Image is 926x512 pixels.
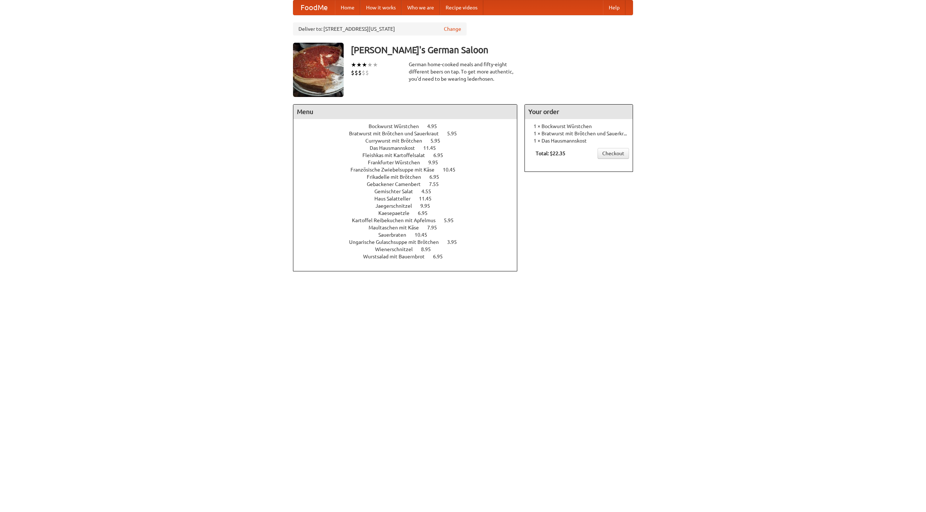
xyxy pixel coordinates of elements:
span: 6.95 [433,254,450,259]
a: Wurstsalad mit Bauernbrot 6.95 [363,254,456,259]
a: Gebackener Camenbert 7.55 [367,181,452,187]
li: 1 × Bratwurst mit Brötchen und Sauerkraut [528,130,629,137]
span: Fleishkas mit Kartoffelsalat [362,152,432,158]
span: 6.95 [429,174,446,180]
a: How it works [360,0,402,15]
span: Französische Zwiebelsuppe mit Käse [351,167,442,173]
a: Wienerschnitzel 8.95 [375,246,444,252]
a: Jaegerschnitzel 9.95 [375,203,443,209]
span: Bratwurst mit Brötchen und Sauerkraut [349,131,446,136]
li: $ [358,69,362,77]
span: 10.45 [443,167,463,173]
li: 1 × Bockwurst Würstchen [528,123,629,130]
a: FoodMe [293,0,335,15]
span: Frikadelle mit Brötchen [367,174,428,180]
span: 11.45 [423,145,443,151]
span: 4.55 [421,189,438,194]
span: 5.95 [444,217,461,223]
span: Maultaschen mit Käse [369,225,426,230]
li: ★ [373,61,378,69]
li: ★ [367,61,373,69]
span: Wurstsalad mit Bauernbrot [363,254,432,259]
span: 5.95 [430,138,447,144]
span: Bockwurst Würstchen [369,123,426,129]
a: Kaesepaetzle 6.95 [378,210,441,216]
h3: [PERSON_NAME]'s German Saloon [351,43,633,57]
span: Gebackener Camenbert [367,181,428,187]
h4: Your order [525,105,633,119]
span: Jaegerschnitzel [375,203,419,209]
div: German home-cooked meals and fifty-eight different beers on tap. To get more authentic, you'd nee... [409,61,517,82]
a: Currywurst mit Brötchen 5.95 [365,138,454,144]
span: Currywurst mit Brötchen [365,138,429,144]
span: Kaesepaetzle [378,210,417,216]
span: 8.95 [421,246,438,252]
span: 7.55 [429,181,446,187]
span: 9.95 [428,160,445,165]
span: 10.45 [415,232,434,238]
a: Ungarische Gulaschsuppe mit Brötchen 3.95 [349,239,470,245]
span: 5.95 [447,131,464,136]
span: 6.95 [418,210,435,216]
div: Deliver to: [STREET_ADDRESS][US_STATE] [293,22,467,35]
a: Das Hausmannskost 11.45 [370,145,449,151]
span: 3.95 [447,239,464,245]
a: Home [335,0,360,15]
a: Frikadelle mit Brötchen 6.95 [367,174,453,180]
a: Help [603,0,625,15]
li: ★ [356,61,362,69]
a: Who we are [402,0,440,15]
a: Bockwurst Würstchen 4.95 [369,123,450,129]
span: 7.95 [427,225,444,230]
span: Gemischter Salat [374,189,420,194]
span: Sauerbraten [378,232,413,238]
span: 11.45 [419,196,439,202]
a: Recipe videos [440,0,483,15]
span: 4.95 [427,123,444,129]
li: $ [365,69,369,77]
h4: Menu [293,105,517,119]
span: Wienerschnitzel [375,246,420,252]
a: Change [444,25,461,33]
img: angular.jpg [293,43,344,97]
a: Sauerbraten 10.45 [378,232,441,238]
a: Fleishkas mit Kartoffelsalat 6.95 [362,152,456,158]
li: 1 × Das Hausmannskost [528,137,629,144]
li: $ [351,69,354,77]
a: Kartoffel Reibekuchen mit Apfelmus 5.95 [352,217,467,223]
li: ★ [362,61,367,69]
span: 9.95 [420,203,437,209]
a: Haus Salatteller 11.45 [374,196,445,202]
a: Bratwurst mit Brötchen und Sauerkraut 5.95 [349,131,470,136]
span: Haus Salatteller [374,196,418,202]
li: $ [354,69,358,77]
li: ★ [351,61,356,69]
span: 6.95 [433,152,450,158]
span: Ungarische Gulaschsuppe mit Brötchen [349,239,446,245]
span: Frankfurter Würstchen [368,160,427,165]
a: Checkout [598,148,629,159]
b: Total: $22.35 [536,151,565,156]
a: Frankfurter Würstchen 9.95 [368,160,451,165]
span: Das Hausmannskost [370,145,422,151]
span: Kartoffel Reibekuchen mit Apfelmus [352,217,443,223]
li: $ [362,69,365,77]
a: Maultaschen mit Käse 7.95 [369,225,450,230]
a: Gemischter Salat 4.55 [374,189,445,194]
a: Französische Zwiebelsuppe mit Käse 10.45 [351,167,469,173]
